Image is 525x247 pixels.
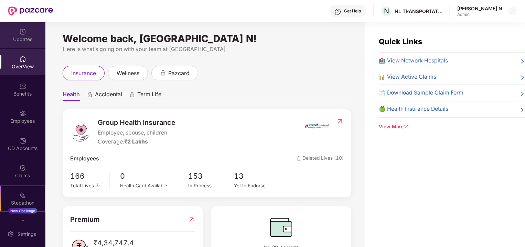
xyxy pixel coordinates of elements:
div: New Challenge [8,208,37,214]
span: 🏥 View Network Hospitals [379,57,448,65]
div: [PERSON_NAME] N [457,5,502,12]
div: animation [160,70,166,76]
img: logo [71,121,91,142]
div: Coverage: [98,138,176,146]
div: Stepathon [1,199,45,206]
img: svg+xml;base64,PHN2ZyB4bWxucz0iaHR0cDovL3d3dy53My5vcmcvMjAwMC9zdmciIHdpZHRoPSIyMSIgaGVpZ2h0PSIyMC... [19,192,26,199]
span: 166 [71,170,105,182]
span: pazcard [168,69,190,78]
span: Employees [71,155,99,163]
img: CDBalanceIcon [219,214,344,240]
img: New Pazcare Logo [8,7,53,16]
span: right [519,90,525,97]
div: NL TRANSPORTATION PRIVATE LIMITED [395,8,443,14]
span: info-circle [96,184,100,188]
span: 🍏 Health Insurance Details [379,105,448,113]
span: 📊 View Active Claims [379,73,436,81]
div: animation [87,91,93,98]
img: svg+xml;base64,PHN2ZyBpZD0iRHJvcGRvd24tMzJ4MzIiIHhtbG5zPSJodHRwOi8vd3d3LnczLm9yZy8yMDAwL3N2ZyIgd2... [510,8,515,14]
span: Premium [71,214,100,225]
img: svg+xml;base64,PHN2ZyBpZD0iVXBkYXRlZCIgeG1sbnM9Imh0dHA6Ly93d3cudzMub3JnLzIwMDAvc3ZnIiB3aWR0aD0iMj... [19,28,26,35]
div: Admin [457,12,502,17]
div: Here is what’s going on with your team at [GEOGRAPHIC_DATA] [63,45,351,53]
div: In Process [188,182,234,189]
img: svg+xml;base64,PHN2ZyBpZD0iSG9tZSIgeG1sbnM9Imh0dHA6Ly93d3cudzMub3JnLzIwMDAvc3ZnIiB3aWR0aD0iMjAiIG... [19,56,26,62]
div: Welcome back, [GEOGRAPHIC_DATA] N! [63,36,351,41]
span: N [384,7,389,15]
span: Term Life [137,91,161,101]
span: insurance [71,69,96,78]
span: right [519,106,525,113]
img: svg+xml;base64,PHN2ZyBpZD0iRW1wbG95ZWVzIiB4bWxucz0iaHR0cDovL3d3dy53My5vcmcvMjAwMC9zdmciIHdpZHRoPS... [19,110,26,117]
div: animation [129,91,135,98]
span: 📄 Download Sample Claim Form [379,89,463,97]
span: Deleted Lives (10) [297,155,344,163]
img: RedirectIcon [188,214,195,225]
img: svg+xml;base64,PHN2ZyBpZD0iQmVuZWZpdHMiIHhtbG5zPSJodHRwOi8vd3d3LnczLm9yZy8yMDAwL3N2ZyIgd2lkdGg9Ij... [19,83,26,90]
span: 153 [188,170,234,182]
div: Health Card Available [120,182,189,189]
span: 0 [120,170,189,182]
div: Yet to Endorse [234,182,279,189]
span: Health [63,91,80,101]
span: wellness [117,69,139,78]
span: down [404,124,408,129]
div: View More [379,123,525,131]
img: RedirectIcon [336,118,344,125]
span: right [519,74,525,81]
img: svg+xml;base64,PHN2ZyBpZD0iQ2xhaW0iIHhtbG5zPSJodHRwOi8vd3d3LnczLm9yZy8yMDAwL3N2ZyIgd2lkdGg9IjIwIi... [19,165,26,171]
span: 13 [234,170,279,182]
div: Get Help [344,8,361,14]
img: svg+xml;base64,PHN2ZyBpZD0iQ0RfQWNjb3VudHMiIGRhdGEtbmFtZT0iQ0QgQWNjb3VudHMiIHhtbG5zPSJodHRwOi8vd3... [19,137,26,144]
img: deleteIcon [297,156,301,161]
img: svg+xml;base64,PHN2ZyBpZD0iRW5kb3JzZW1lbnRzIiB4bWxucz0iaHR0cDovL3d3dy53My5vcmcvMjAwMC9zdmciIHdpZH... [19,219,26,226]
span: right [519,58,525,65]
span: Group Health Insurance [98,117,176,128]
span: Accidental [95,91,122,101]
span: Quick Links [379,37,422,46]
img: insurerIcon [304,117,330,135]
img: svg+xml;base64,PHN2ZyBpZD0iU2V0dGluZy0yMHgyMCIgeG1sbnM9Imh0dHA6Ly93d3cudzMub3JnLzIwMDAvc3ZnIiB3aW... [7,231,14,238]
span: Total Lives [71,183,94,188]
span: Employee, spouse, children [98,129,176,137]
span: ₹2 Lakhs [125,138,148,145]
img: svg+xml;base64,PHN2ZyBpZD0iSGVscC0zMngzMiIgeG1sbnM9Imh0dHA6Ly93d3cudzMub3JnLzIwMDAvc3ZnIiB3aWR0aD... [334,8,341,15]
div: Settings [15,231,38,238]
